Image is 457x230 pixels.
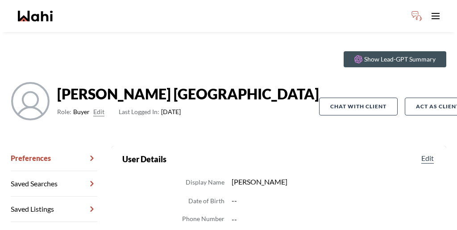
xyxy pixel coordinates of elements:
[11,197,97,222] a: Saved Listings
[122,153,166,165] h2: User Details
[11,171,97,197] a: Saved Searches
[57,85,319,103] strong: [PERSON_NAME] [GEOGRAPHIC_DATA]
[186,177,224,188] dt: Display Name
[57,107,71,117] span: Role:
[420,153,436,164] button: Edit
[119,108,159,115] span: Last Logged In:
[182,214,224,225] dt: Phone Number
[344,51,446,67] button: Show Lead-GPT Summary
[232,176,436,188] dd: [PERSON_NAME]
[119,107,181,117] span: [DATE]
[427,7,445,25] button: Toggle open navigation menu
[232,214,436,225] dd: --
[364,55,436,64] p: Show Lead-GPT Summary
[73,107,90,117] span: Buyer
[11,146,97,171] a: Preferences
[232,195,436,206] dd: --
[93,107,104,117] button: Edit
[319,98,398,115] button: Chat with client
[18,11,53,21] a: Wahi homepage
[188,196,224,206] dt: Date of Birth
